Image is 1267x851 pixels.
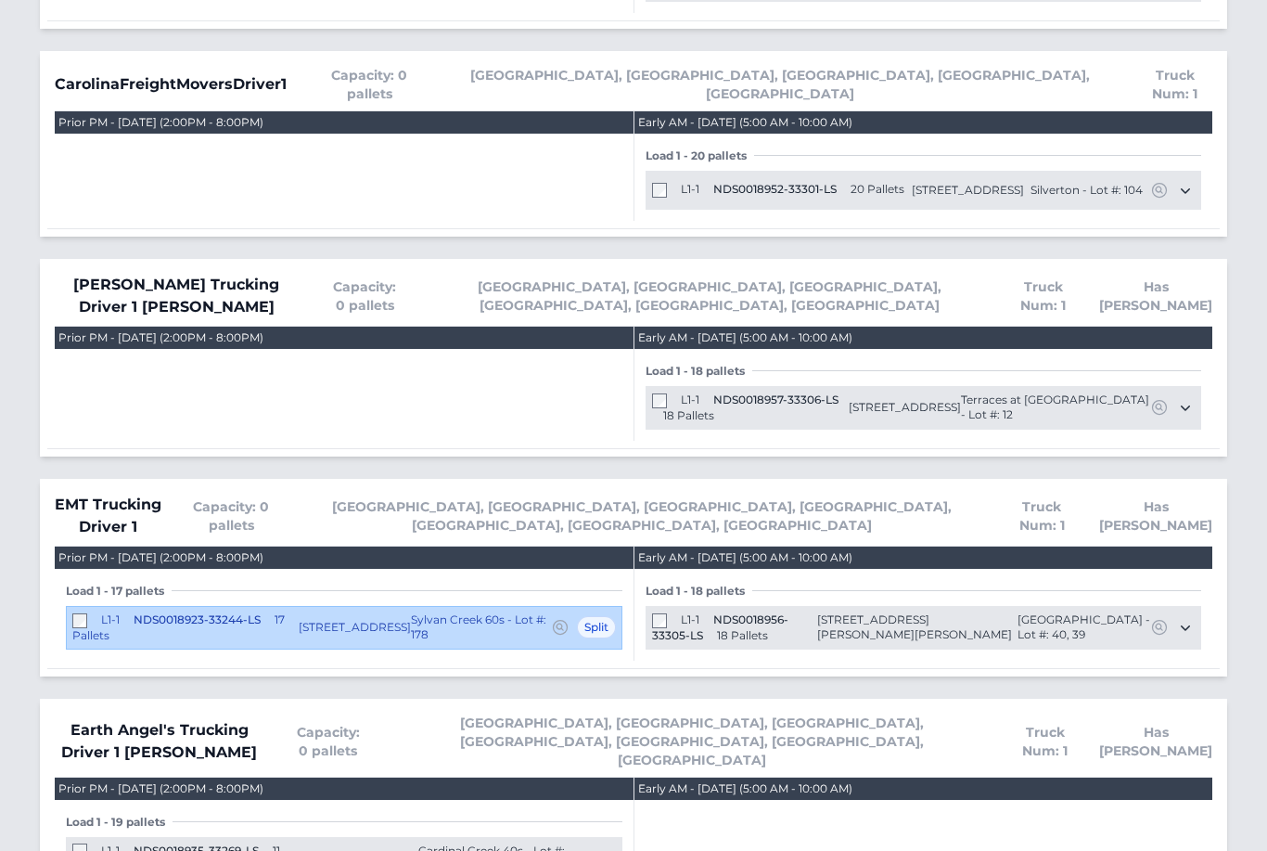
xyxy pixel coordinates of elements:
span: Has [PERSON_NAME] [1099,278,1212,316]
div: Prior PM - [DATE] (2:00PM - 8:00PM) [58,331,263,346]
div: Early AM - [DATE] (5:00 AM - 10:00 AM) [638,116,852,131]
span: Split [577,617,616,639]
span: [PERSON_NAME] Trucking Driver 1 [PERSON_NAME] [55,275,298,319]
span: Has [PERSON_NAME] [1099,498,1212,535]
span: Has [PERSON_NAME] [1099,724,1212,761]
span: 18 Pallets [663,409,714,423]
span: Truck Num: 1 [1014,498,1069,535]
span: Load 1 - 20 pallets [646,149,754,164]
span: CarolinaFreightMoversDriver1 [55,74,287,97]
span: Load 1 - 18 pallets [646,365,752,380]
span: [GEOGRAPHIC_DATA], [GEOGRAPHIC_DATA], [GEOGRAPHIC_DATA], [GEOGRAPHIC_DATA], [GEOGRAPHIC_DATA], [G... [432,278,987,316]
span: EMT Trucking Driver 1 [55,495,162,539]
div: Early AM - [DATE] (5:00 AM - 10:00 AM) [638,782,852,797]
span: [STREET_ADDRESS][PERSON_NAME][PERSON_NAME] [817,613,1017,643]
span: L1-1 [681,393,699,407]
span: Capacity: 0 pallets [192,498,271,535]
span: Capacity: 0 pallets [327,278,403,316]
span: [GEOGRAPHIC_DATA], [GEOGRAPHIC_DATA], [GEOGRAPHIC_DATA], [GEOGRAPHIC_DATA], [GEOGRAPHIC_DATA] [453,67,1108,104]
span: Load 1 - 18 pallets [646,585,752,600]
div: Prior PM - [DATE] (2:00PM - 8:00PM) [58,551,263,566]
span: L1-1 [681,613,699,627]
span: Capacity: 0 pallets [293,724,363,761]
span: L1-1 [681,183,699,197]
span: [STREET_ADDRESS] [299,621,411,636]
span: Truck Num: 1 [1017,278,1069,316]
span: [GEOGRAPHIC_DATA] - Lot #: 40, 39 [1017,613,1150,643]
span: L1-1 [101,613,120,627]
span: [GEOGRAPHIC_DATA], [GEOGRAPHIC_DATA], [GEOGRAPHIC_DATA], [GEOGRAPHIC_DATA], [GEOGRAPHIC_DATA], [G... [392,715,991,770]
span: Load 1 - 19 pallets [66,816,173,831]
span: Load 1 - 17 pallets [66,585,172,600]
span: [STREET_ADDRESS] [912,184,1024,199]
span: Capacity: 0 pallets [316,67,423,104]
span: [GEOGRAPHIC_DATA], [GEOGRAPHIC_DATA], [GEOGRAPHIC_DATA], [GEOGRAPHIC_DATA], [GEOGRAPHIC_DATA], [G... [301,498,984,535]
span: Silverton - Lot #: 104 [1030,184,1143,199]
span: Truck Num: 1 [1137,67,1212,104]
div: Early AM - [DATE] (5:00 AM - 10:00 AM) [638,331,852,346]
span: 20 Pallets [851,183,904,197]
span: [STREET_ADDRESS] [849,401,961,416]
span: Terraces at [GEOGRAPHIC_DATA] - Lot #: 12 [961,393,1150,423]
span: 18 Pallets [717,629,768,643]
span: Truck Num: 1 [1021,724,1070,761]
div: Early AM - [DATE] (5:00 AM - 10:00 AM) [638,551,852,566]
div: Prior PM - [DATE] (2:00PM - 8:00PM) [58,782,263,797]
span: Sylvan Creek 60s - Lot #: 178 [411,613,551,643]
span: Earth Angel's Trucking Driver 1 [PERSON_NAME] [55,720,263,765]
div: Prior PM - [DATE] (2:00PM - 8:00PM) [58,116,263,131]
span: 17 Pallets [72,613,285,643]
span: NDS0018923-33244-LS [134,613,261,627]
span: NDS0018956-33305-LS [652,613,788,643]
span: NDS0018952-33301-LS [713,183,837,197]
span: NDS0018957-33306-LS [713,393,838,407]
